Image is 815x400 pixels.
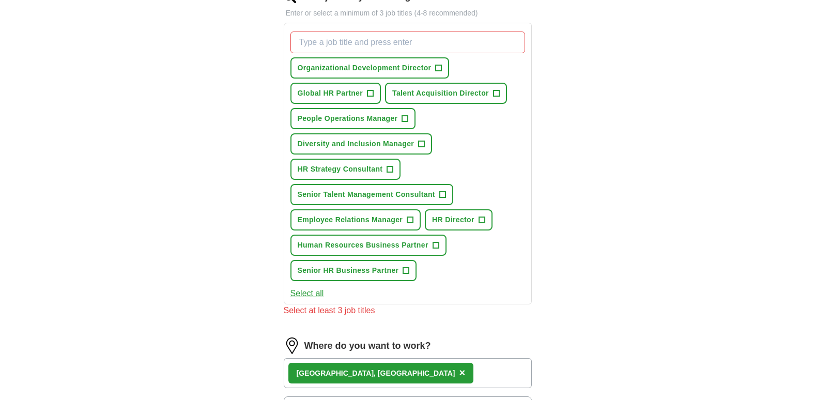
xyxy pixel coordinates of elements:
button: × [459,365,465,381]
span: People Operations Manager [298,113,398,124]
label: Where do you want to work? [304,339,431,353]
span: HR Strategy Consultant [298,164,383,175]
span: Senior HR Business Partner [298,265,399,276]
button: Global HR Partner [290,83,381,104]
span: Human Resources Business Partner [298,240,428,251]
span: Employee Relations Manager [298,214,403,225]
button: Senior HR Business Partner [290,260,417,281]
button: Organizational Development Director [290,57,450,79]
span: Global HR Partner [298,88,363,99]
button: Senior Talent Management Consultant [290,184,453,205]
span: Diversity and Inclusion Manager [298,139,414,149]
button: Select all [290,287,324,300]
button: Diversity and Inclusion Manager [290,133,433,155]
button: HR Strategy Consultant [290,159,401,180]
span: × [459,367,465,378]
input: Type a job title and press enter [290,32,525,53]
div: Select at least 3 job titles [284,304,532,317]
img: location.png [284,337,300,354]
button: Human Resources Business Partner [290,235,447,256]
span: HR Director [432,214,474,225]
button: HR Director [425,209,493,230]
button: People Operations Manager [290,108,416,129]
button: Talent Acquisition Director [385,83,507,104]
strong: [GEOGRAPHIC_DATA], [GEOGRAPHIC_DATA] [297,369,455,377]
span: Talent Acquisition Director [392,88,489,99]
button: Employee Relations Manager [290,209,421,230]
span: Senior Talent Management Consultant [298,189,435,200]
p: Enter or select a minimum of 3 job titles (4-8 recommended) [284,8,532,19]
span: Organizational Development Director [298,63,432,73]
